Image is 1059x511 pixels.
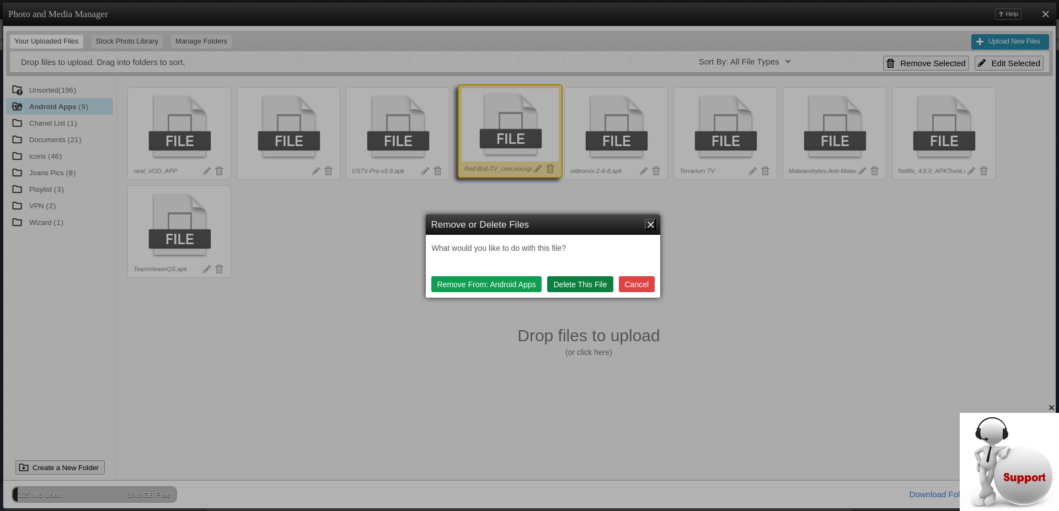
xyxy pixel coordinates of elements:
[431,219,529,230] span: Remove or Delete Files
[619,276,655,292] button: Cancel
[645,219,656,230] button: Close
[431,276,542,292] button: Remove From: Android Apps
[547,276,613,292] button: Delete This File
[426,235,660,261] div: What would you like to do with this file?
[960,403,1059,511] iframe: chat widget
